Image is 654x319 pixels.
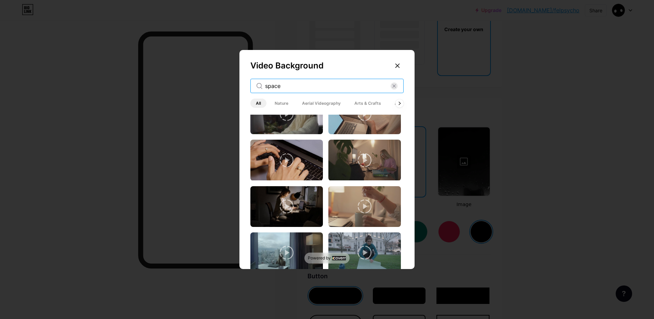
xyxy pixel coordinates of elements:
span: Nature [269,99,294,108]
span: Powered by [308,255,331,261]
span: Architecture [389,99,426,108]
span: Aerial Videography [297,99,346,108]
span: All [250,99,266,108]
input: Search Videos [265,82,391,90]
span: Arts & Crafts [349,99,387,108]
span: Video Background [250,61,324,71]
